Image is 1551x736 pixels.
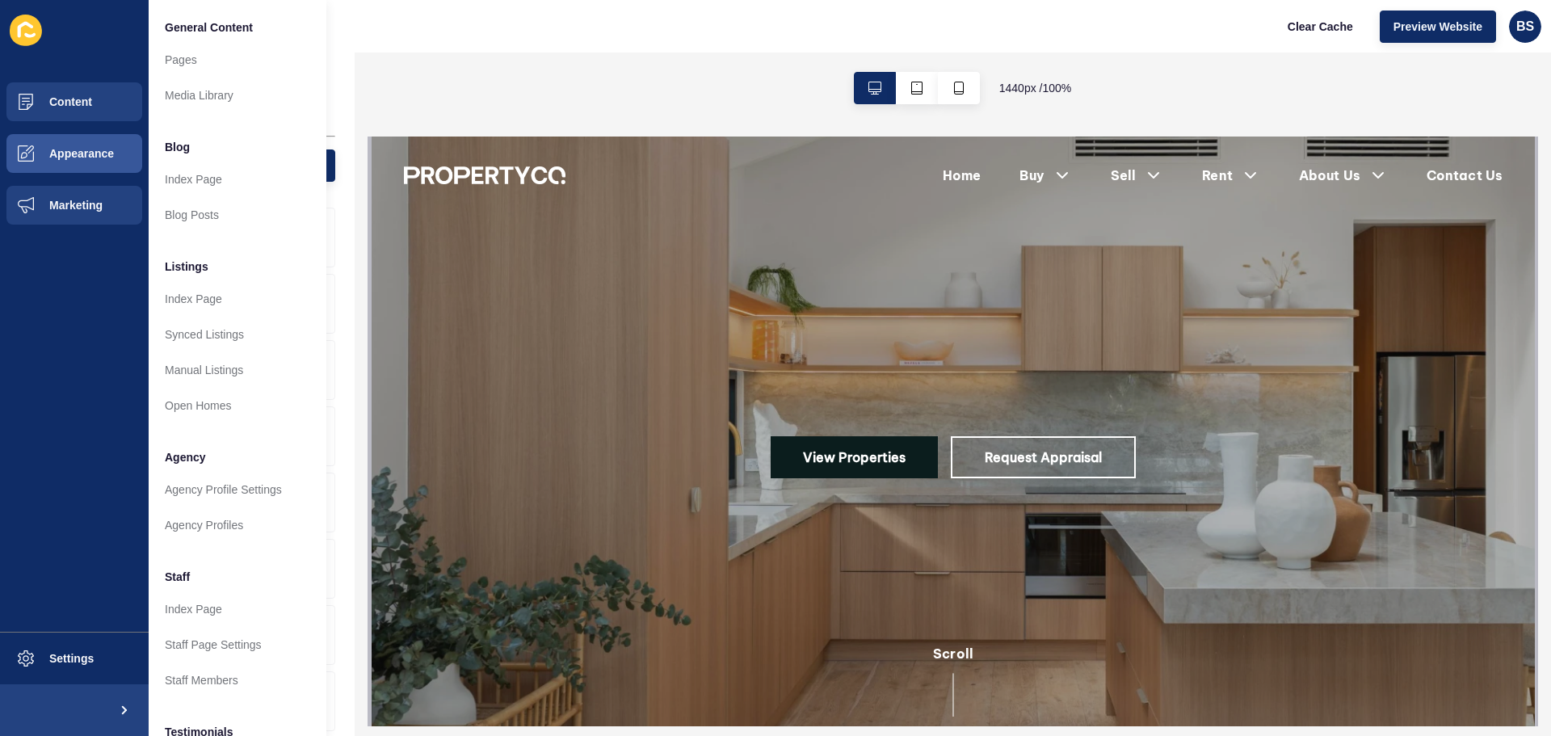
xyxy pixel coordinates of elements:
span: General Content [165,19,253,36]
span: Clear Cache [1288,19,1353,35]
a: Staff Members [149,662,326,698]
a: Buy [648,29,672,48]
a: Home [571,29,610,48]
span: Agency [165,449,206,465]
button: Preview Website [1380,11,1496,43]
span: Preview Website [1393,19,1482,35]
a: Index Page [149,591,326,627]
a: Manual Listings [149,352,326,388]
a: Agency Profiles [149,507,326,543]
span: Listings [165,259,208,275]
a: Sell [739,29,765,48]
a: Pages [149,42,326,78]
a: Contact Us [1055,29,1131,48]
a: Synced Listings [149,317,326,352]
a: Open Homes [149,388,326,423]
span: BS [1516,19,1534,35]
a: Staff Page Settings [149,627,326,662]
span: Blog [165,139,190,155]
a: Agency Profile Settings [149,472,326,507]
a: Index Page [149,162,326,197]
img: Company logo [32,16,194,61]
span: Staff [165,569,190,585]
a: Request Appraisal [579,300,764,342]
div: Scroll [6,507,1157,580]
a: Rent [830,29,861,48]
a: View Properties [399,300,566,342]
a: Blog Posts [149,197,326,233]
a: About Us [927,29,989,48]
a: Index Page [149,281,326,317]
button: Clear Cache [1274,11,1367,43]
span: 1440 px / 100 % [999,80,1072,96]
a: Media Library [149,78,326,113]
